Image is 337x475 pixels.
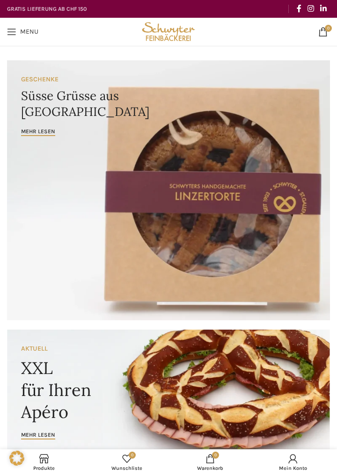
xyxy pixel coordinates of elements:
[314,22,332,41] a: 0
[7,465,81,471] span: Produkte
[293,1,304,16] a: Facebook social link
[7,330,330,450] a: Banner link
[168,452,252,473] div: My cart
[173,465,247,471] span: Warenkorb
[140,18,198,46] img: Bäckerei Schwyter
[86,452,169,473] a: 0 Wunschliste
[212,452,219,459] span: 0
[7,60,330,320] a: Banner link
[129,452,136,459] span: 0
[20,29,38,35] span: Menu
[2,452,86,473] a: Produkte
[317,1,330,16] a: Linkedin social link
[86,452,169,473] div: Meine Wunschliste
[304,1,317,16] a: Instagram social link
[90,465,164,471] span: Wunschliste
[2,22,43,41] a: Open mobile menu
[7,6,87,12] strong: GRATIS LIEFERUNG AB CHF 150
[325,25,332,32] span: 0
[256,465,330,471] span: Mein Konto
[140,27,198,35] a: Site logo
[168,452,252,473] a: 0 Warenkorb
[252,452,335,473] a: Mein Konto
